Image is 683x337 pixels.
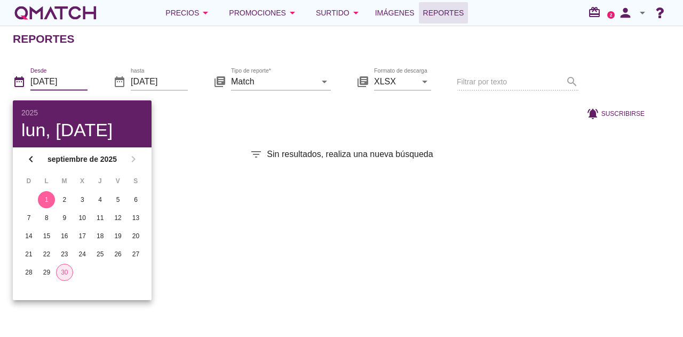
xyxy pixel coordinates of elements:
[109,195,126,205] div: 5
[578,104,653,123] button: Suscribirse
[92,228,109,245] button: 18
[20,213,37,223] div: 7
[418,75,431,88] i: arrow_drop_down
[56,264,73,281] button: 30
[13,2,98,23] a: white-qmatch-logo
[20,172,37,190] th: D
[128,213,145,223] div: 13
[131,73,188,90] input: hasta
[92,195,109,205] div: 4
[128,209,145,226] button: 13
[13,75,26,88] i: date_range
[38,172,54,190] th: L
[128,231,145,241] div: 20
[109,191,126,208] button: 5
[610,12,613,17] text: 2
[30,73,88,90] input: Desde
[74,249,91,259] div: 24
[41,154,124,165] strong: septiembre de 2025
[419,2,468,23] a: Reportes
[74,172,90,190] th: X
[74,213,91,223] div: 10
[109,249,126,259] div: 26
[92,213,109,223] div: 11
[109,228,126,245] button: 19
[307,2,371,23] button: Surtido
[38,246,55,263] button: 22
[38,191,55,208] button: 1
[92,246,109,263] button: 25
[20,228,37,245] button: 14
[109,246,126,263] button: 26
[74,209,91,226] button: 10
[128,191,145,208] button: 6
[74,231,91,241] div: 17
[229,6,299,19] div: Promociones
[316,6,362,19] div: Surtido
[128,246,145,263] button: 27
[20,231,37,241] div: 14
[56,246,73,263] button: 23
[74,191,91,208] button: 3
[250,148,263,161] i: filter_list
[38,228,55,245] button: 15
[92,209,109,226] button: 11
[92,191,109,208] button: 4
[423,6,464,19] span: Reportes
[128,195,145,205] div: 6
[20,264,37,281] button: 28
[109,172,126,190] th: V
[356,75,369,88] i: library_books
[128,172,144,190] th: S
[21,121,143,139] div: lun, [DATE]
[56,195,73,205] div: 2
[74,246,91,263] button: 24
[128,249,145,259] div: 27
[13,30,75,48] h2: Reportes
[20,246,37,263] button: 21
[38,264,55,281] button: 29
[21,109,143,116] div: 2025
[38,209,55,226] button: 8
[56,191,73,208] button: 2
[74,228,91,245] button: 17
[92,249,109,259] div: 25
[220,2,307,23] button: Promociones
[56,231,73,241] div: 16
[38,195,55,205] div: 1
[56,249,73,259] div: 23
[615,5,636,20] i: person
[20,209,37,226] button: 7
[371,2,419,23] a: Imágenes
[57,268,73,277] div: 30
[109,213,126,223] div: 12
[38,249,55,259] div: 22
[56,172,73,190] th: M
[375,6,415,19] span: Imágenes
[38,231,55,241] div: 15
[607,11,615,19] a: 2
[109,209,126,226] button: 12
[586,107,601,120] i: notifications_active
[38,213,55,223] div: 8
[213,75,226,88] i: library_books
[128,228,145,245] button: 20
[56,228,73,245] button: 16
[20,268,37,277] div: 28
[636,6,649,19] i: arrow_drop_down
[318,75,331,88] i: arrow_drop_down
[601,108,645,118] span: Suscribirse
[165,6,212,19] div: Precios
[56,209,73,226] button: 9
[588,6,605,19] i: redeem
[350,6,362,19] i: arrow_drop_down
[56,213,73,223] div: 9
[199,6,212,19] i: arrow_drop_down
[38,268,55,277] div: 29
[231,73,316,90] input: Tipo de reporte*
[157,2,220,23] button: Precios
[374,73,416,90] input: Formato de descarga
[92,231,109,241] div: 18
[267,148,433,161] span: Sin resultados, realiza una nueva búsqueda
